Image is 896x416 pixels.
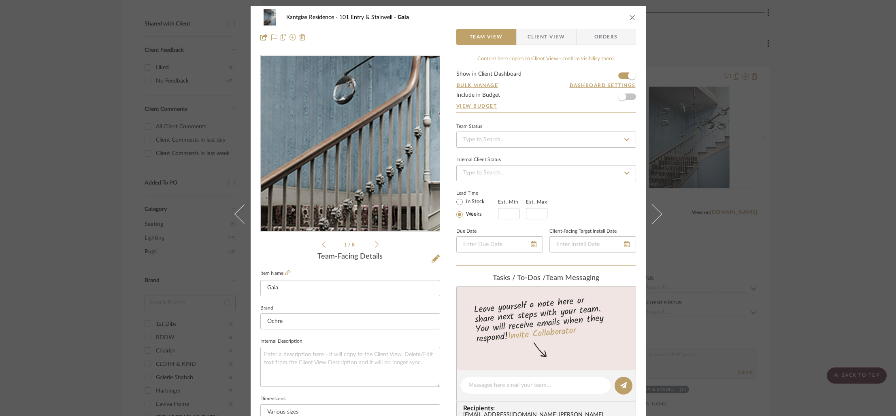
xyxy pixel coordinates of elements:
img: 98fad32d-7ad3-47e4-9c44-ea75e5066a9d_436x436.jpg [280,56,420,231]
span: 8 [352,242,356,247]
button: Dashboard Settings [569,82,636,89]
div: Content here copies to Client View - confirm visibility there. [456,55,636,63]
label: Lead Time [456,189,498,197]
label: Internal Description [260,340,302,344]
label: Client-Facing Target Install Date [549,229,617,233]
img: Remove from project [299,34,306,40]
label: In Stock [464,198,485,206]
button: Bulk Manage [456,82,499,89]
div: Internal Client Status [456,158,501,162]
label: Dimensions [260,397,285,401]
span: Kantgias Residence [286,15,339,20]
input: Enter Due Date [456,236,543,253]
img: 98fad32d-7ad3-47e4-9c44-ea75e5066a9d_48x40.jpg [260,9,280,25]
span: Team View [470,29,503,45]
div: Leave yourself a note here or share next steps with your team. You will receive emails when they ... [455,292,637,346]
input: Type to Search… [456,132,636,148]
span: Gaia [398,15,409,20]
mat-radio-group: Select item type [456,197,498,219]
a: View Budget [456,103,636,109]
div: team Messaging [456,274,636,283]
label: Due Date [456,229,477,233]
a: Invite Collaborator [507,324,576,344]
span: Orders [585,29,627,45]
span: Client View [528,29,565,45]
input: Enter Brand [260,313,440,329]
input: Type to Search… [456,165,636,181]
span: / [348,242,352,247]
div: Team Status [456,125,482,129]
input: Enter Item Name [260,280,440,296]
label: Brand [260,306,273,310]
span: Tasks / To-Dos / [493,274,546,282]
span: 1 [344,242,348,247]
div: 0 [261,56,440,231]
label: Weeks [464,211,482,218]
span: Recipients: [463,405,632,412]
label: Item Name [260,270,290,277]
label: Est. Min [498,199,519,205]
button: close [629,14,636,21]
div: Team-Facing Details [260,253,440,261]
input: Enter Install Date [549,236,636,253]
label: Est. Max [526,199,547,205]
span: 101 Entry & Stairwell [339,15,398,20]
